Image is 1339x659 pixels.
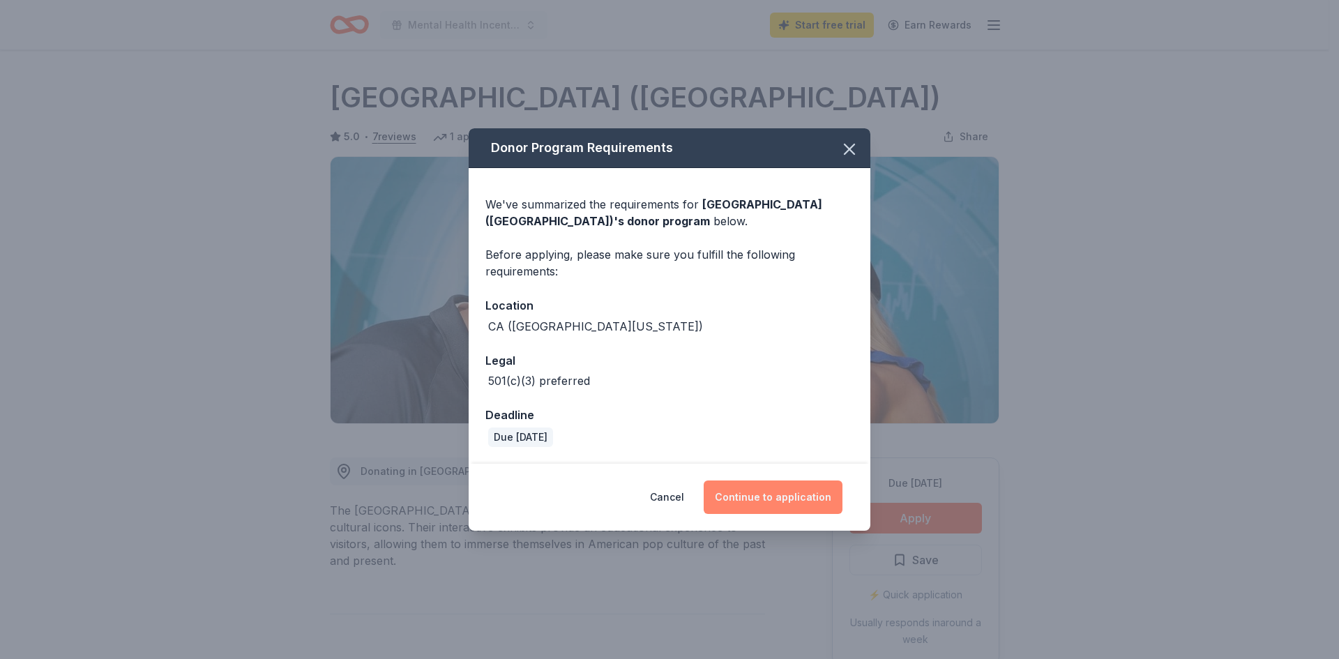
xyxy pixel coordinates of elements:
button: Continue to application [704,480,842,514]
div: Deadline [485,406,854,424]
div: We've summarized the requirements for below. [485,196,854,229]
div: Before applying, please make sure you fulfill the following requirements: [485,246,854,280]
div: Location [485,296,854,315]
div: CA ([GEOGRAPHIC_DATA][US_STATE]) [488,318,703,335]
div: Legal [485,351,854,370]
div: Donor Program Requirements [469,128,870,168]
div: Due [DATE] [488,427,553,447]
button: Cancel [650,480,684,514]
div: 501(c)(3) preferred [488,372,590,389]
